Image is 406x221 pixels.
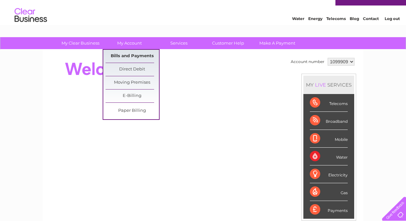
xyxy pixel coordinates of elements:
a: Telecoms [326,27,346,32]
a: Contact [363,27,379,32]
div: Electricity [310,165,348,183]
a: Water [292,27,304,32]
a: My Account [103,37,156,49]
div: Telecoms [310,94,348,112]
td: Account number [289,56,326,67]
div: Clear Business is a trading name of Verastar Limited (registered in [GEOGRAPHIC_DATA] No. 3667643... [51,4,356,31]
a: Log out [385,27,400,32]
a: 0333 014 3131 [284,3,329,11]
a: Moving Premises [106,76,159,89]
a: My Clear Business [54,37,107,49]
div: Broadband [310,112,348,130]
div: Payments [310,201,348,218]
div: Mobile [310,130,348,148]
div: Water [310,148,348,165]
a: Blog [350,27,359,32]
a: Make A Payment [251,37,304,49]
a: Energy [308,27,322,32]
a: Direct Debit [106,63,159,76]
a: Bills and Payments [106,50,159,63]
a: Paper Billing [106,104,159,117]
div: MY SERVICES [303,76,354,94]
div: LIVE [314,82,327,88]
a: Services [152,37,206,49]
img: logo.png [14,17,47,37]
div: Gas [310,183,348,201]
a: E-Billing [106,89,159,102]
a: Customer Help [201,37,255,49]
